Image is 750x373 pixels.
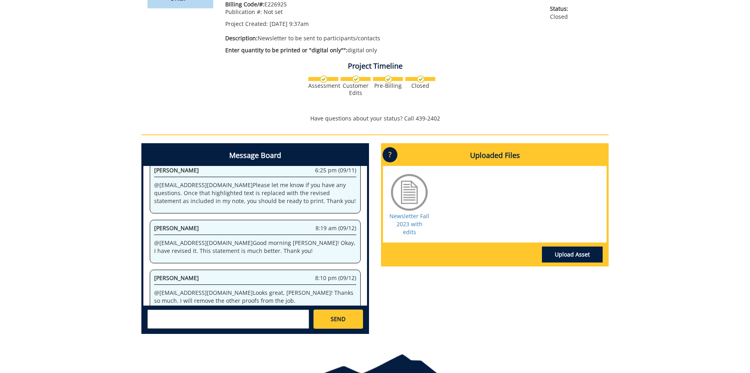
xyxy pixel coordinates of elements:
p: @ [EMAIL_ADDRESS][DOMAIN_NAME] Please let me know if you have any questions. Once that highlighte... [154,181,356,205]
p: E226925 [225,0,538,8]
span: 8:19 am (09/12) [315,224,356,232]
span: SEND [331,315,345,323]
span: 8:10 pm (09/12) [315,274,356,282]
h4: Project Timeline [141,62,609,70]
a: SEND [313,310,363,329]
p: @ [EMAIL_ADDRESS][DOMAIN_NAME] Looks great, [PERSON_NAME]! Thanks so much. I will remove the othe... [154,289,356,305]
span: Enter quantity to be printed or "digital only"": [225,46,347,54]
p: Have questions about your status? Call 439-2402 [141,114,609,122]
span: Project Created: [225,20,268,28]
div: Customer Edits [341,82,371,97]
p: digital only [225,46,538,54]
a: Upload Asset [542,247,603,262]
h4: Uploaded Files [383,145,607,166]
img: checkmark [385,75,392,83]
p: @ [EMAIL_ADDRESS][DOMAIN_NAME] Good morning [PERSON_NAME]! Okay, I have revised it. This statemen... [154,239,356,255]
span: Billing Code/#: [225,0,264,8]
span: Description: [225,34,258,42]
span: [PERSON_NAME] [154,274,199,282]
p: Newsletter to be sent to participants/contacts [225,34,538,42]
img: checkmark [320,75,327,83]
a: Newsletter Fall 2023 with edits [389,212,429,236]
img: checkmark [417,75,425,83]
span: Publication #: [225,8,262,16]
div: Assessment [308,82,338,89]
span: 6:25 pm (09/11) [315,166,356,174]
span: [PERSON_NAME] [154,166,199,174]
img: checkmark [352,75,360,83]
span: Status: [550,5,603,13]
p: Closed [550,5,603,21]
span: Not set [264,8,283,16]
textarea: messageToSend [147,310,309,329]
h4: Message Board [143,145,367,166]
div: Closed [405,82,435,89]
p: ? [383,147,397,162]
div: Pre-Billing [373,82,403,89]
span: [PERSON_NAME] [154,224,199,232]
span: [DATE] 9:37am [270,20,309,28]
